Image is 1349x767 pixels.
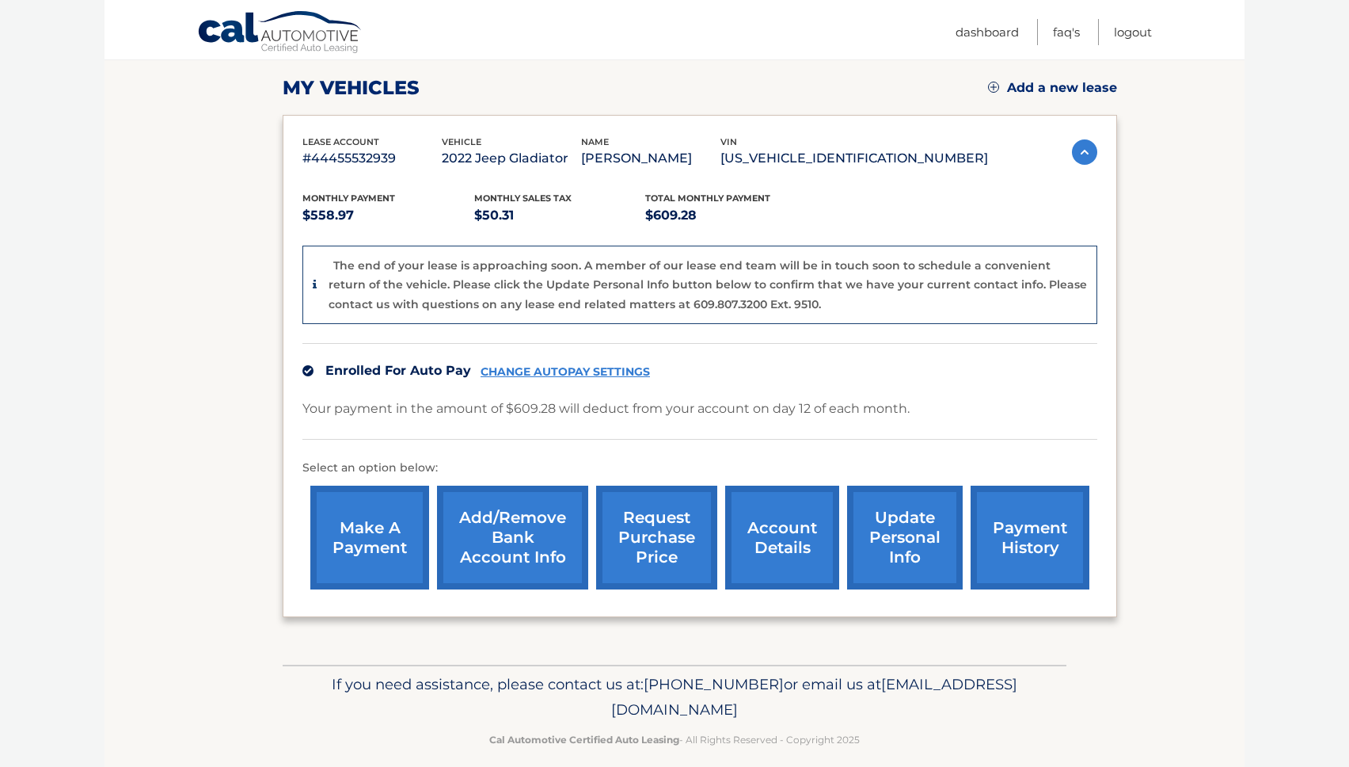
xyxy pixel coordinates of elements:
p: $558.97 [302,204,474,227]
a: update personal info [847,486,963,590]
a: request purchase price [596,486,717,590]
p: $609.28 [645,204,817,227]
p: $50.31 [474,204,646,227]
img: accordion-active.svg [1072,139,1097,165]
h2: my vehicles [283,76,420,100]
a: Logout [1114,19,1152,45]
span: lease account [302,136,379,147]
p: 2022 Jeep Gladiator [442,147,581,170]
img: check.svg [302,365,313,376]
strong: Cal Automotive Certified Auto Leasing [489,734,679,746]
span: Total Monthly Payment [645,193,770,204]
a: FAQ's [1053,19,1080,45]
p: #44455532939 [302,147,442,170]
span: [EMAIL_ADDRESS][DOMAIN_NAME] [611,675,1017,719]
span: vin [720,136,737,147]
span: [PHONE_NUMBER] [644,675,784,693]
a: CHANGE AUTOPAY SETTINGS [481,365,650,379]
span: Monthly sales Tax [474,193,572,204]
p: If you need assistance, please contact us at: or email us at [293,672,1056,723]
a: make a payment [310,486,429,590]
p: [PERSON_NAME] [581,147,720,170]
p: - All Rights Reserved - Copyright 2025 [293,731,1056,748]
span: name [581,136,609,147]
a: Add a new lease [988,80,1117,96]
a: account details [725,486,839,590]
a: Cal Automotive [197,10,363,56]
span: Monthly Payment [302,193,395,204]
span: Enrolled For Auto Pay [325,363,471,378]
a: payment history [971,486,1089,590]
p: The end of your lease is approaching soon. A member of our lease end team will be in touch soon t... [329,258,1087,311]
img: add.svg [988,82,999,93]
p: [US_VEHICLE_IDENTIFICATION_NUMBER] [720,147,988,170]
span: vehicle [442,136,481,147]
p: Your payment in the amount of $609.28 will deduct from your account on day 12 of each month. [302,398,910,420]
a: Dashboard [956,19,1019,45]
p: Select an option below: [302,459,1097,478]
a: Add/Remove bank account info [437,486,588,590]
